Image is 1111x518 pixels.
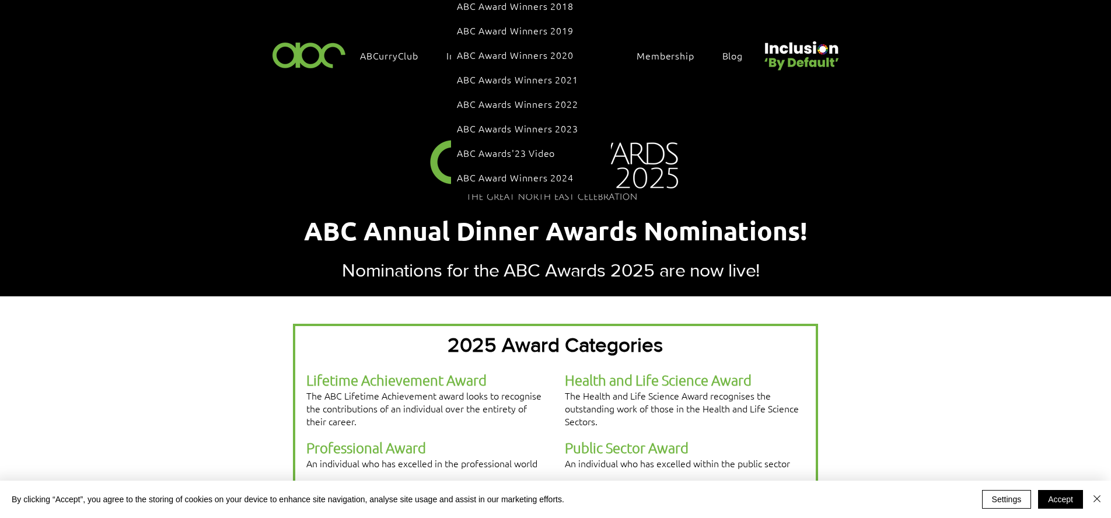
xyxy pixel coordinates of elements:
[448,334,663,356] span: 2025 Award Categories
[354,43,436,68] a: ABCurryClub
[457,19,605,41] a: ABC Award Winners 2019
[717,43,760,68] a: Blog
[12,494,564,505] span: By clicking “Accept”, you agree to the storing of cookies on your device to enhance site navigati...
[306,439,426,456] span: Professional Award
[457,142,605,164] a: ABC Awards'23 Video
[457,68,605,90] a: ABC Awards Winners 2021
[565,439,689,456] span: Public Sector Award
[982,490,1032,509] button: Settings
[457,48,574,61] span: ABC Award Winners 2020
[269,37,350,72] img: ABC-Logo-Blank-Background-01-01-2.png
[441,43,504,68] div: Inclusion
[457,171,574,184] span: ABC Award Winners 2024
[457,117,605,139] a: ABC Awards Winners 2023
[1090,492,1104,506] img: Close
[360,49,418,62] span: ABCurryClub
[457,73,578,86] span: ABC Awards Winners 2021
[457,97,578,110] span: ABC Awards Winners 2022
[457,122,578,135] span: ABC Awards Winners 2023
[722,49,743,62] span: Blog
[457,93,605,115] a: ABC Awards Winners 2022
[1090,490,1104,509] button: Close
[565,457,790,470] span: An individual who has excelled within the public sector
[306,389,541,428] span: The ABC Lifetime Achievement award looks to recognise the contributions of an individual over the...
[306,371,487,388] span: Lifetime Achievement Award
[457,24,574,37] span: ABC Award Winners 2019
[446,49,487,62] span: Inclusion
[637,49,694,62] span: Membership
[354,43,760,68] nav: Site
[457,44,605,66] a: ABC Award Winners 2020
[631,43,711,68] a: Membership
[457,166,605,188] a: ABC Award Winners 2024
[342,260,760,280] span: Nominations for the ABC Awards 2025 are now live!
[457,146,555,159] span: ABC Awards'23 Video
[415,92,696,219] img: Northern Insights Double Pager Apr 2025.png
[306,457,537,470] span: An individual who has excelled in the professional world
[1038,490,1083,509] button: Accept
[565,389,799,428] span: The Health and Life Science Award recognises the outstanding work of those in the Health and Life...
[565,371,752,388] span: Health and Life Science Award
[304,215,808,247] span: ABC Annual Dinner Awards Nominations!
[760,32,841,72] img: Untitled design (22).png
